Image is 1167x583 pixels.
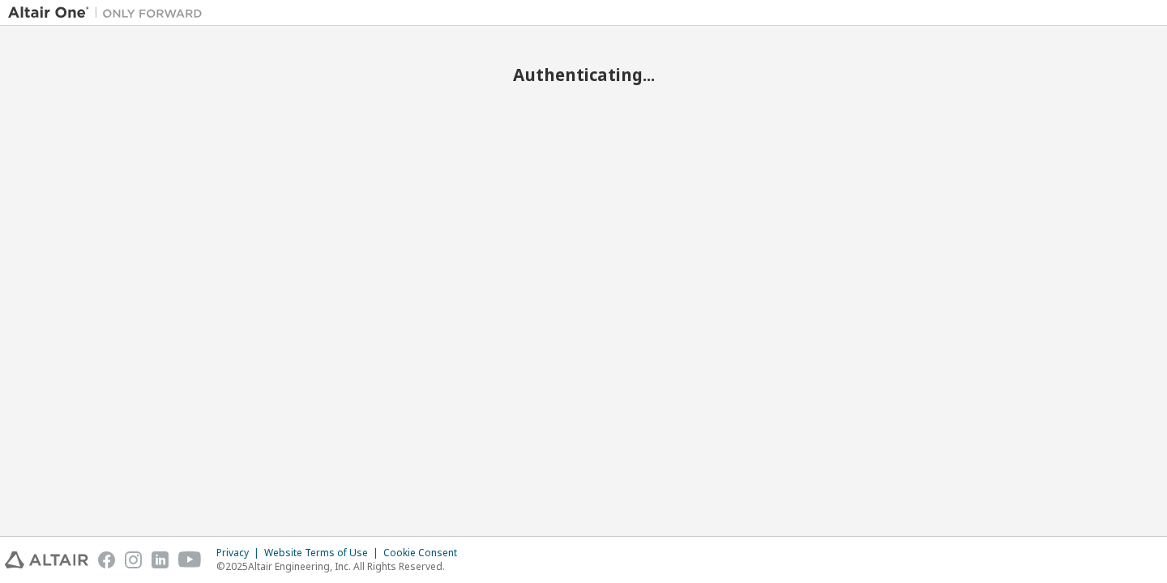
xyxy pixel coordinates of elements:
[383,547,467,559] div: Cookie Consent
[98,551,115,568] img: facebook.svg
[264,547,383,559] div: Website Terms of Use
[8,5,211,21] img: Altair One
[5,551,88,568] img: altair_logo.svg
[125,551,142,568] img: instagram.svg
[8,64,1159,85] h2: Authenticating...
[216,547,264,559] div: Privacy
[216,559,467,573] p: © 2025 Altair Engineering, Inc. All Rights Reserved.
[178,551,202,568] img: youtube.svg
[152,551,169,568] img: linkedin.svg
